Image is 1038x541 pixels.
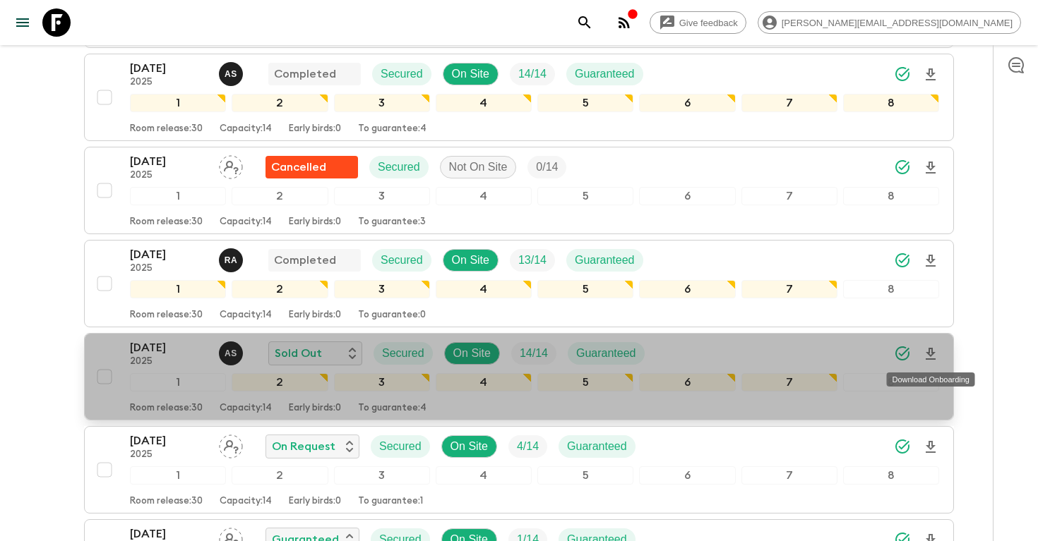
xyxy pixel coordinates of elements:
[527,156,566,178] div: Trip Fill
[381,66,423,83] p: Secured
[887,372,975,387] div: Download Onboarding
[758,11,1021,34] div: [PERSON_NAME][EMAIL_ADDRESS][DOMAIN_NAME]
[451,438,488,455] p: On Site
[219,159,243,171] span: Assign pack leader
[266,156,358,178] div: Flash Pack cancellation
[84,54,954,141] button: [DATE]2025Agnis SirmaisCompletedSecuredOn SiteTrip FillGuaranteed12345678Room release:30Capacity:...
[639,373,735,391] div: 6
[449,159,508,176] p: Not On Site
[334,94,430,112] div: 3
[219,66,246,78] span: Agnis Sirmais
[358,310,426,321] p: To guarantee: 0
[508,435,547,458] div: Trip Fill
[130,60,208,77] p: [DATE]
[517,438,539,455] p: 4 / 14
[536,159,558,176] p: 0 / 14
[219,253,246,264] span: Raivis Aire
[575,66,635,83] p: Guaranteed
[275,345,322,362] p: Sold Out
[84,426,954,513] button: [DATE]2025Assign pack leaderOn RequestSecuredOn SiteTrip FillGuaranteed12345678Room release:30Cap...
[220,217,272,228] p: Capacity: 14
[639,94,735,112] div: 6
[130,77,208,88] p: 2025
[232,187,328,205] div: 2
[358,496,423,507] p: To guarantee: 1
[220,310,272,321] p: Capacity: 14
[537,187,633,205] div: 5
[84,333,954,420] button: [DATE]2025Agnis SirmaisSold OutSecuredOn SiteTrip FillGuaranteed12345678Room release:30Capacity:1...
[436,280,532,298] div: 4
[130,403,203,414] p: Room release: 30
[84,240,954,327] button: [DATE]2025Raivis AireCompletedSecuredOn SiteTrip FillGuaranteed12345678Room release:30Capacity:14...
[130,356,208,367] p: 2025
[894,252,911,269] svg: Synced Successfully
[220,403,272,414] p: Capacity: 14
[274,252,336,269] p: Completed
[650,11,746,34] a: Give feedback
[130,466,226,485] div: 1
[382,345,424,362] p: Secured
[232,280,328,298] div: 2
[334,466,430,485] div: 3
[130,217,203,228] p: Room release: 30
[220,496,272,507] p: Capacity: 14
[220,123,272,135] p: Capacity: 14
[358,123,426,135] p: To guarantee: 4
[843,94,939,112] div: 8
[537,94,633,112] div: 5
[443,63,499,85] div: On Site
[518,66,547,83] p: 14 / 14
[741,187,837,205] div: 7
[289,310,341,321] p: Early birds: 0
[381,252,423,269] p: Secured
[567,438,627,455] p: Guaranteed
[379,438,422,455] p: Secured
[289,496,341,507] p: Early birds: 0
[289,403,341,414] p: Early birds: 0
[436,466,532,485] div: 4
[232,373,328,391] div: 2
[576,345,636,362] p: Guaranteed
[369,156,429,178] div: Secured
[130,310,203,321] p: Room release: 30
[372,249,431,272] div: Secured
[130,170,208,181] p: 2025
[843,466,939,485] div: 8
[511,342,556,365] div: Trip Fill
[639,280,735,298] div: 6
[378,159,420,176] p: Secured
[444,342,500,365] div: On Site
[741,466,837,485] div: 7
[232,94,328,112] div: 2
[130,339,208,356] p: [DATE]
[537,280,633,298] div: 5
[436,373,532,391] div: 4
[894,345,911,362] svg: Synced Successfully
[571,8,599,37] button: search adventures
[894,159,911,176] svg: Synced Successfully
[232,466,328,485] div: 2
[219,346,246,357] span: Agnis Sirmais
[334,187,430,205] div: 3
[922,159,939,176] svg: Download Onboarding
[843,373,939,391] div: 8
[518,252,547,269] p: 13 / 14
[358,403,426,414] p: To guarantee: 4
[774,18,1020,28] span: [PERSON_NAME][EMAIL_ADDRESS][DOMAIN_NAME]
[452,252,489,269] p: On Site
[130,449,208,461] p: 2025
[436,94,532,112] div: 4
[741,94,837,112] div: 7
[274,66,336,83] p: Completed
[334,280,430,298] div: 3
[510,249,555,272] div: Trip Fill
[741,373,837,391] div: 7
[289,217,341,228] p: Early birds: 0
[219,341,246,365] button: AS
[510,63,555,85] div: Trip Fill
[520,345,548,362] p: 14 / 14
[537,466,633,485] div: 5
[8,8,37,37] button: menu
[843,187,939,205] div: 8
[130,373,226,391] div: 1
